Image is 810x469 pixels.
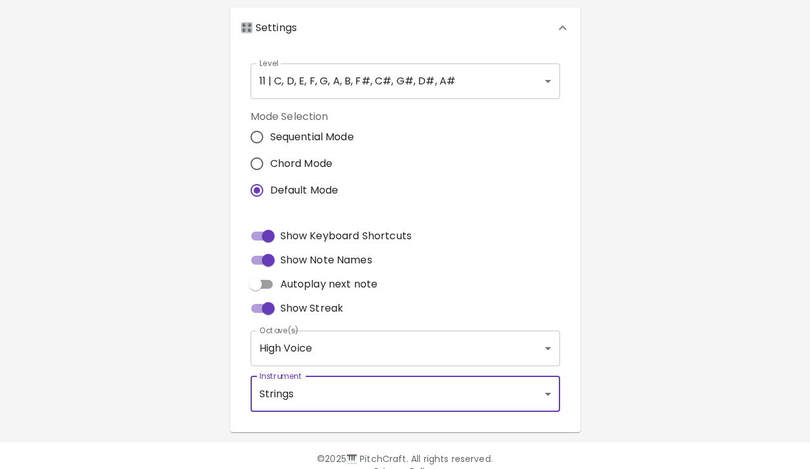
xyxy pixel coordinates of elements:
[259,325,299,336] label: Octave(s)
[280,277,378,292] span: Autoplay next note
[259,58,279,69] label: Level
[40,452,771,465] p: © 2025 🎹 PitchCraft. All rights reserved.
[270,129,354,145] span: Sequential Mode
[251,109,364,124] label: Mode Selection
[240,20,297,36] p: 🎛️ Settings
[270,156,333,171] span: Chord Mode
[280,228,412,244] span: Show Keyboard Shortcuts
[280,253,372,268] span: Show Note Names
[230,8,580,48] div: 🎛️ Settings
[251,376,560,412] div: Strings
[259,371,302,381] label: Instrument
[251,63,560,99] div: 11 | C, D, E, F, G, A, B, F#, C#, G#, D#, A#
[251,331,560,366] div: High Voice
[280,301,344,316] span: Show Streak
[270,183,339,198] span: Default Mode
